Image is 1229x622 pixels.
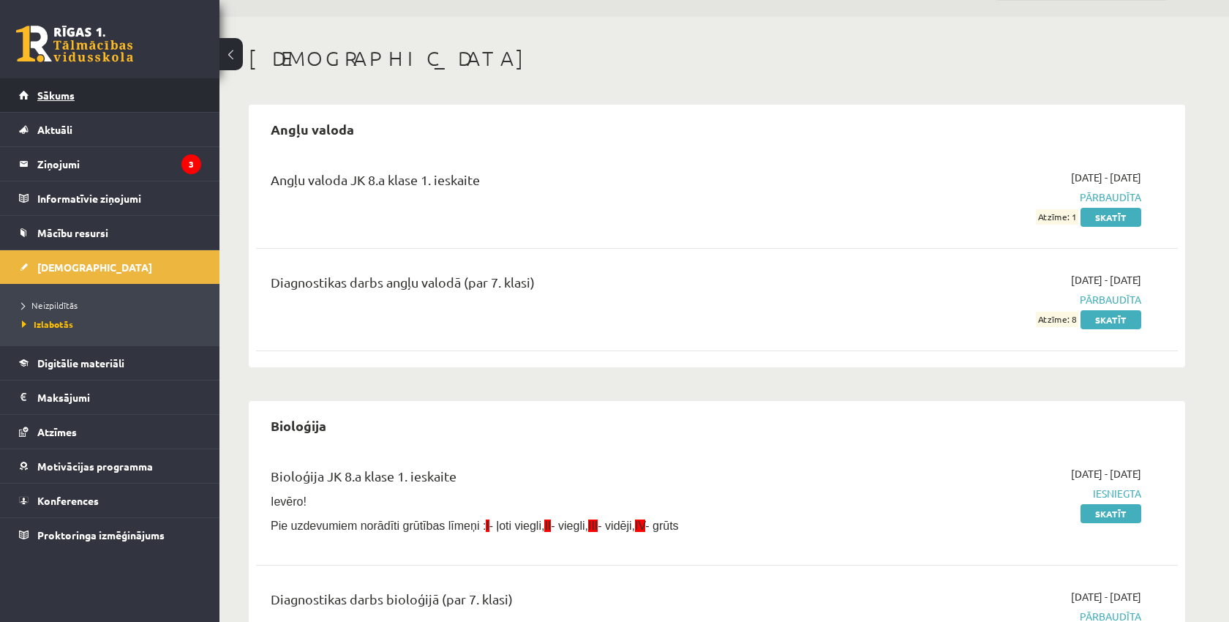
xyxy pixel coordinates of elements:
[37,181,201,215] legend: Informatīvie ziņojumi
[1071,589,1141,604] span: [DATE] - [DATE]
[486,520,489,532] span: I
[37,494,99,507] span: Konferences
[22,318,73,330] span: Izlabotās
[271,589,843,616] div: Diagnostikas darbs bioloģijā (par 7. klasi)
[19,181,201,215] a: Informatīvie ziņojumi
[16,26,133,62] a: Rīgas 1. Tālmācības vidusskola
[249,46,1185,71] h1: [DEMOGRAPHIC_DATA]
[271,466,843,493] div: Bioloģija JK 8.a klase 1. ieskaite
[19,449,201,483] a: Motivācijas programma
[19,415,201,449] a: Atzīmes
[1080,310,1141,329] a: Skatīt
[181,154,201,174] i: 3
[865,190,1141,205] span: Pārbaudīta
[37,261,152,274] span: [DEMOGRAPHIC_DATA]
[37,528,165,542] span: Proktoringa izmēģinājums
[37,460,153,473] span: Motivācijas programma
[19,484,201,517] a: Konferences
[19,78,201,112] a: Sākums
[19,147,201,181] a: Ziņojumi3
[1080,208,1141,227] a: Skatīt
[1071,170,1141,185] span: [DATE] - [DATE]
[37,123,72,136] span: Aktuāli
[19,346,201,380] a: Digitālie materiāli
[19,250,201,284] a: [DEMOGRAPHIC_DATA]
[271,272,843,299] div: Diagnostikas darbs angļu valodā (par 7. klasi)
[1080,504,1141,523] a: Skatīt
[37,89,75,102] span: Sākums
[19,113,201,146] a: Aktuāli
[37,226,108,239] span: Mācību resursi
[37,356,124,370] span: Digitālie materiāli
[588,520,598,532] span: III
[635,520,645,532] span: IV
[22,299,78,311] span: Neizpildītās
[37,381,201,414] legend: Maksājumi
[37,425,77,438] span: Atzīmes
[22,318,205,331] a: Izlabotās
[1071,466,1141,482] span: [DATE] - [DATE]
[19,381,201,414] a: Maksājumi
[865,486,1141,501] span: Iesniegta
[271,495,307,508] span: Ievēro!
[271,520,679,532] span: Pie uzdevumiem norādīti grūtības līmeņi : - ļoti viegli, - viegli, - vidēji, - grūts
[1036,312,1078,327] span: Atzīme: 8
[865,292,1141,307] span: Pārbaudīta
[1036,209,1078,225] span: Atzīme: 1
[256,408,341,443] h2: Bioloģija
[1071,272,1141,288] span: [DATE] - [DATE]
[37,147,201,181] legend: Ziņojumi
[19,216,201,250] a: Mācību resursi
[22,299,205,312] a: Neizpildītās
[256,112,369,146] h2: Angļu valoda
[544,520,551,532] span: II
[271,170,843,197] div: Angļu valoda JK 8.a klase 1. ieskaite
[19,518,201,552] a: Proktoringa izmēģinājums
